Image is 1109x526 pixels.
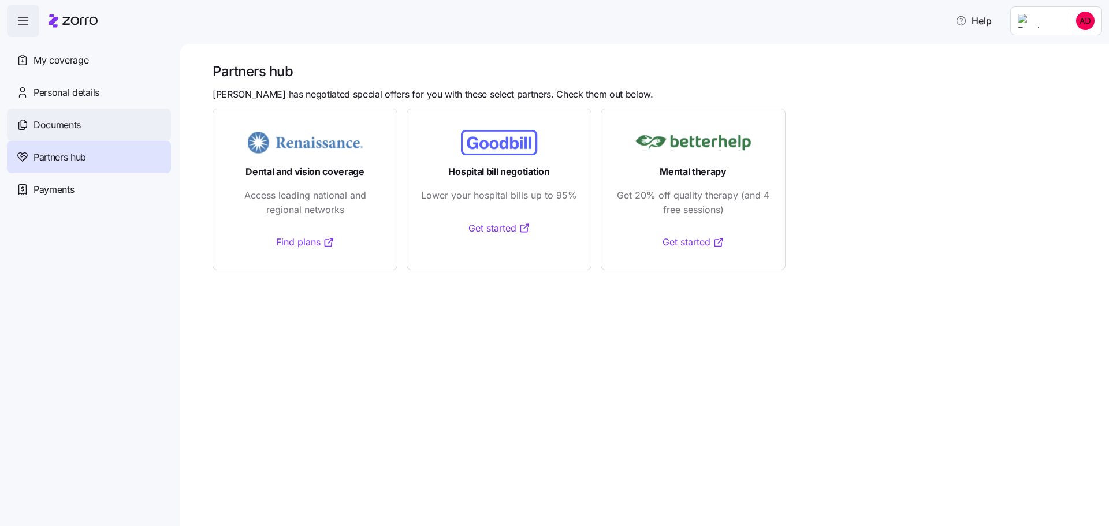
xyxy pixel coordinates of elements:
[468,221,530,236] a: Get started
[245,165,364,179] span: Dental and vision coverage
[7,173,171,206] a: Payments
[276,235,334,249] a: Find plans
[660,165,727,179] span: Mental therapy
[7,76,171,109] a: Personal details
[1018,14,1059,28] img: Employer logo
[421,188,577,203] span: Lower your hospital bills up to 95%
[7,141,171,173] a: Partners hub
[7,44,171,76] a: My coverage
[663,235,724,249] a: Get started
[34,150,86,165] span: Partners hub
[227,188,383,217] span: Access leading national and regional networks
[615,188,771,217] span: Get 20% off quality therapy (and 4 free sessions)
[946,9,1001,32] button: Help
[34,85,99,100] span: Personal details
[213,62,1093,80] h1: Partners hub
[955,14,992,28] span: Help
[448,165,549,179] span: Hospital bill negotiation
[34,53,88,68] span: My coverage
[213,87,653,102] span: [PERSON_NAME] has negotiated special offers for you with these select partners. Check them out be...
[34,118,81,132] span: Documents
[1076,12,1095,30] img: 4c04322ab541ce4d57f99184d97b2089
[7,109,171,141] a: Documents
[34,182,74,197] span: Payments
